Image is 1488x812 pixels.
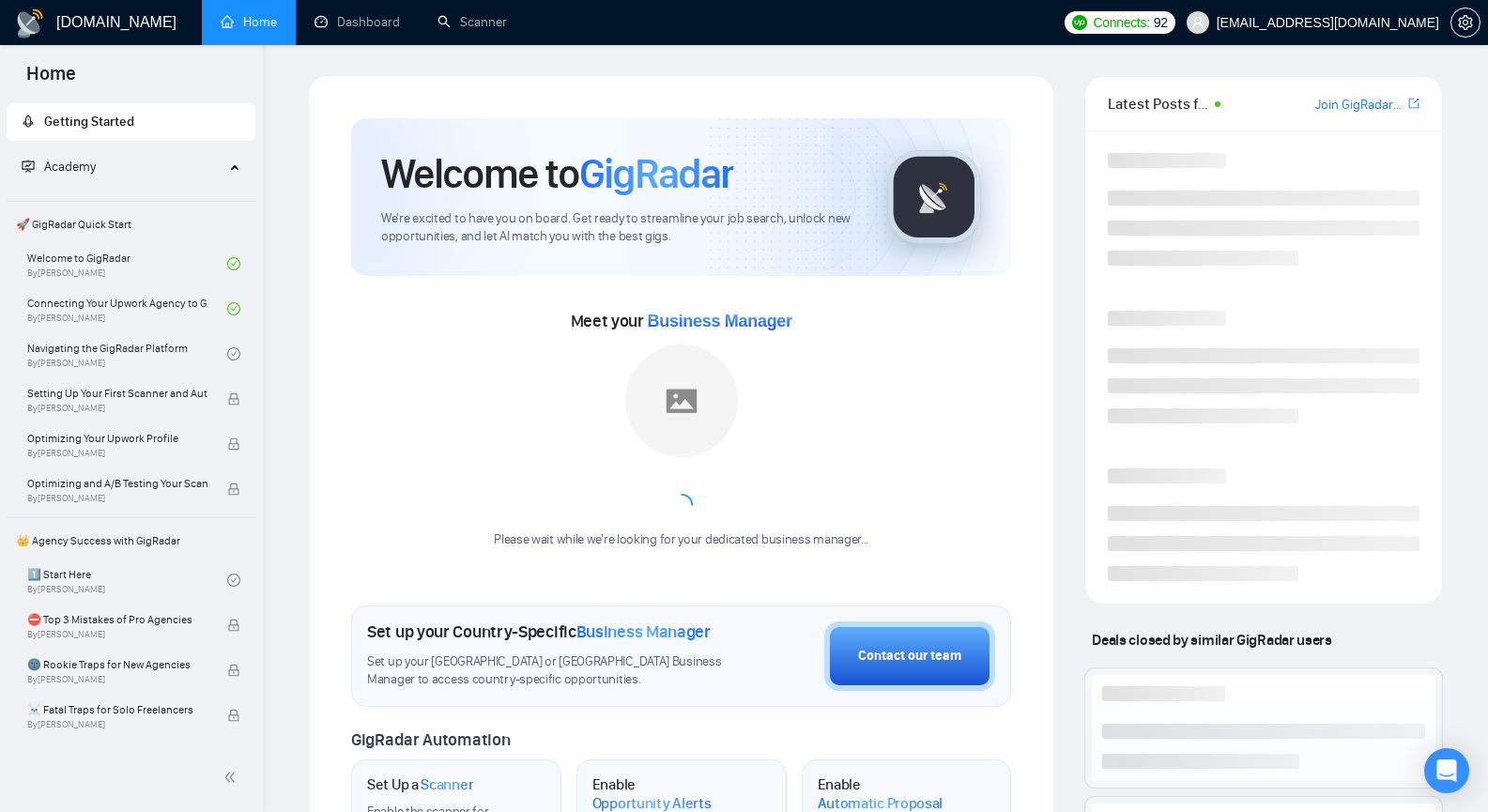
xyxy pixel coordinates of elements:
[227,302,240,315] span: check-circle
[824,621,995,691] button: Contact our team
[1191,16,1204,29] span: user
[227,483,240,496] span: lock
[223,768,242,787] span: double-left
[22,159,96,175] span: Academy
[44,114,134,130] span: Getting Started
[27,559,227,601] a: 1️⃣ Start HereBy[PERSON_NAME]
[15,8,45,38] img: logo
[1450,15,1480,30] a: setting
[27,493,207,504] span: By [PERSON_NAME]
[1408,95,1419,113] a: export
[858,646,961,666] div: Contact our team
[381,148,733,199] h1: Welcome to
[44,159,96,175] span: Academy
[27,333,227,375] a: Navigating the GigRadar PlatformBy[PERSON_NAME]
[27,243,227,284] a: Welcome to GigRadarBy[PERSON_NAME]
[483,531,880,549] div: Please wait while we're looking for your dedicated business manager...
[571,311,792,331] span: Meet your
[227,574,240,587] span: check-circle
[227,392,240,406] span: lock
[887,150,981,244] img: gigradar-logo.png
[1408,96,1419,111] span: export
[351,729,510,750] span: GigRadar Automation
[7,103,255,141] li: Getting Started
[227,709,240,722] span: lock
[579,148,733,199] span: GigRadar
[1108,92,1209,115] span: Latest Posts from the GigRadar Community
[27,700,207,719] span: ☠️ Fatal Traps for Solo Freelancers
[381,210,857,246] span: We're excited to have you on board. Get ready to streamline your job search, unlock new opportuni...
[221,14,277,30] a: homeHome
[227,664,240,677] span: lock
[227,437,240,451] span: lock
[576,621,711,642] span: Business Manager
[27,448,207,459] span: By [PERSON_NAME]
[437,14,507,30] a: searchScanner
[11,60,91,100] span: Home
[1315,95,1404,115] a: Join GigRadar Slack Community
[1424,748,1469,793] div: Open Intercom Messenger
[27,629,207,640] span: By [PERSON_NAME]
[667,492,694,518] span: loading
[367,653,730,689] span: Set up your [GEOGRAPHIC_DATA] or [GEOGRAPHIC_DATA] Business Manager to access country-specific op...
[314,14,400,30] a: dashboardDashboard
[27,719,207,730] span: By [PERSON_NAME]
[367,621,711,642] h1: Set up your Country-Specific
[227,257,240,270] span: check-circle
[27,610,207,629] span: ⛔ Top 3 Mistakes of Pro Agencies
[22,160,35,173] span: fund-projection-screen
[22,115,35,128] span: rocket
[27,403,207,414] span: By [PERSON_NAME]
[8,206,253,243] span: 🚀 GigRadar Quick Start
[27,384,207,403] span: Setting Up Your First Scanner and Auto-Bidder
[27,655,207,674] span: 🌚 Rookie Traps for New Agencies
[1154,12,1168,33] span: 92
[592,775,726,812] h1: Enable
[1451,15,1480,30] span: setting
[1450,8,1480,38] button: setting
[27,674,207,685] span: By [PERSON_NAME]
[1072,15,1087,30] img: upwork-logo.png
[27,474,207,493] span: Optimizing and A/B Testing Your Scanner for Better Results
[1093,12,1149,33] span: Connects:
[27,429,207,448] span: Optimizing Your Upwork Profile
[27,288,227,329] a: Connecting Your Upwork Agency to GigRadarBy[PERSON_NAME]
[625,345,738,457] img: placeholder.png
[1084,623,1339,656] span: Deals closed by similar GigRadar users
[367,775,473,794] h1: Set Up a
[227,347,240,360] span: check-circle
[648,312,792,330] span: Business Manager
[8,522,253,559] span: 👑 Agency Success with GigRadar
[227,619,240,632] span: lock
[421,775,473,794] span: Scanner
